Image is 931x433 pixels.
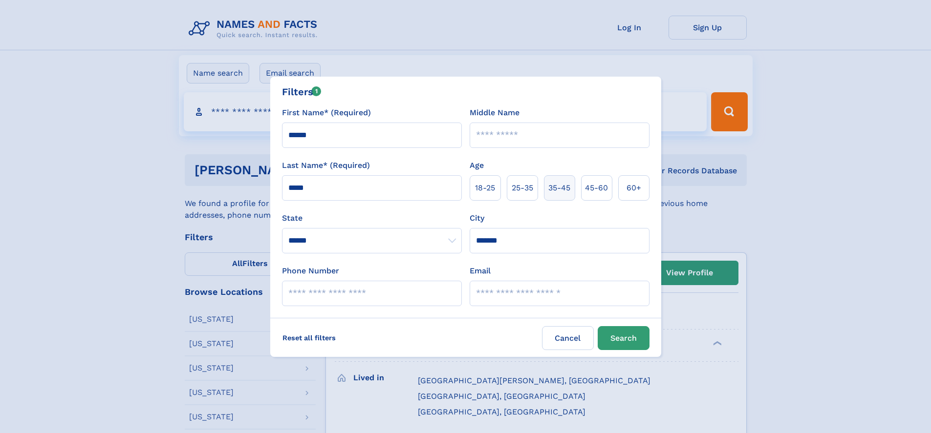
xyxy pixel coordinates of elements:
label: First Name* (Required) [282,107,371,119]
label: Email [470,265,491,277]
div: Filters [282,84,322,99]
label: Cancel [542,326,594,350]
span: 60+ [627,182,641,194]
label: Reset all filters [276,326,342,350]
label: Age [470,160,484,171]
span: 45‑60 [585,182,608,194]
span: 25‑35 [512,182,533,194]
label: Middle Name [470,107,520,119]
button: Search [598,326,650,350]
span: 35‑45 [548,182,570,194]
label: Last Name* (Required) [282,160,370,171]
span: 18‑25 [475,182,495,194]
label: State [282,212,462,224]
label: Phone Number [282,265,339,277]
label: City [470,212,484,224]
